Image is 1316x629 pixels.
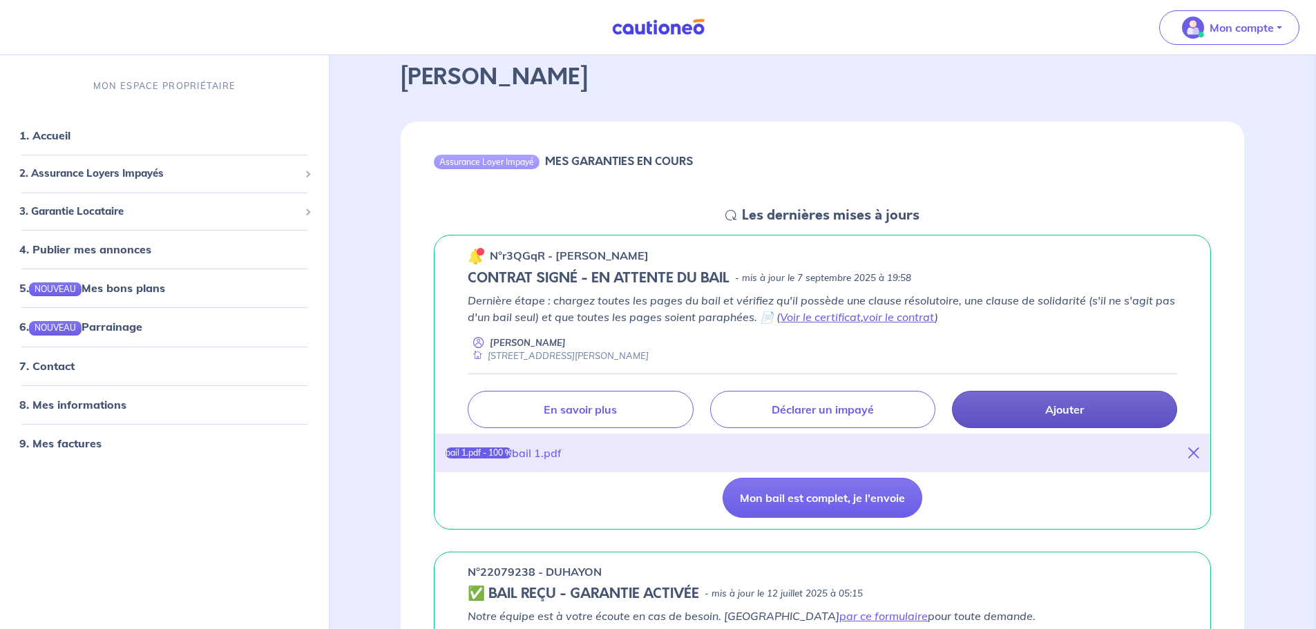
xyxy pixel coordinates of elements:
div: 6.NOUVEAUParrainage [6,313,323,340]
a: 8. Mes informations [19,398,126,412]
a: par ce formulaire [839,609,928,623]
img: illu_account_valid_menu.svg [1182,17,1204,39]
a: 1. Accueil [19,128,70,142]
h5: Les dernières mises à jours [742,207,919,224]
div: bail 1.pdf - 100 % [446,447,512,458]
div: state: CONTRACT-VALIDATED, Context: ,MAYBE-CERTIFICATE,,LESSOR-DOCUMENTS,IS-ODEALIM [468,586,1177,602]
a: En savoir plus [468,391,693,428]
div: 3. Garantie Locataire [6,198,323,225]
h5: ✅ BAIL REÇU - GARANTIE ACTIVÉE [468,586,699,602]
img: 🔔 [468,248,484,264]
a: Ajouter [952,391,1177,428]
p: - mis à jour le 12 juillet 2025 à 05:15 [705,587,863,601]
div: Assurance Loyer Impayé [434,155,540,168]
a: voir le contrat [863,310,935,324]
div: 1. Accueil [6,122,323,149]
div: state: CONTRACT-SIGNED, Context: NEW,CHOOSE-CERTIFICATE,ALONE,RENTER-DOCUMENTS [468,270,1177,287]
p: [PERSON_NAME] [401,61,1244,94]
div: 8. Mes informations [6,391,323,418]
p: En savoir plus [544,403,617,416]
a: 7. Contact [19,359,75,373]
img: Cautioneo [607,19,710,36]
h5: CONTRAT SIGNÉ - EN ATTENTE DU BAIL [468,270,729,287]
a: Voir le certificat [780,310,861,324]
div: [STREET_ADDRESS][PERSON_NAME] [468,349,649,362]
div: 5.NOUVEAUMes bons plans [6,274,323,302]
div: 7. Contact [6,352,323,380]
i: close-button-title [1188,447,1199,458]
p: MON ESPACE PROPRIÉTAIRE [93,79,236,93]
p: n°r3QGqR - [PERSON_NAME] [490,247,649,264]
a: 6.NOUVEAUParrainage [19,320,142,333]
p: Dernière étape : chargez toutes les pages du bail et vérifiez qu'il possède une clause résolutoir... [468,292,1177,325]
div: bail 1.pdf [512,445,562,461]
p: - mis à jour le 7 septembre 2025 à 19:58 [735,271,911,285]
div: 2. Assurance Loyers Impayés [6,160,323,187]
p: Déclarer un impayé [772,403,874,416]
a: 9. Mes factures [19,436,102,450]
p: [PERSON_NAME] [490,336,566,349]
a: 5.NOUVEAUMes bons plans [19,281,165,295]
span: 3. Garantie Locataire [19,204,299,220]
p: Ajouter [1045,403,1084,416]
div: 9. Mes factures [6,429,323,457]
h6: MES GARANTIES EN COURS [545,155,693,168]
span: 2. Assurance Loyers Impayés [19,166,299,182]
button: illu_account_valid_menu.svgMon compte [1159,10,1299,45]
a: 4. Publier mes annonces [19,242,151,256]
p: Notre équipe est à votre écoute en cas de besoin. [GEOGRAPHIC_DATA] pour toute demande. [468,608,1177,624]
div: 4. Publier mes annonces [6,235,323,263]
p: n°22079238 - DUHAYON [468,563,602,580]
button: Mon bail est complet, je l'envoie [723,478,922,518]
p: Mon compte [1210,19,1274,36]
a: Déclarer un impayé [710,391,935,428]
